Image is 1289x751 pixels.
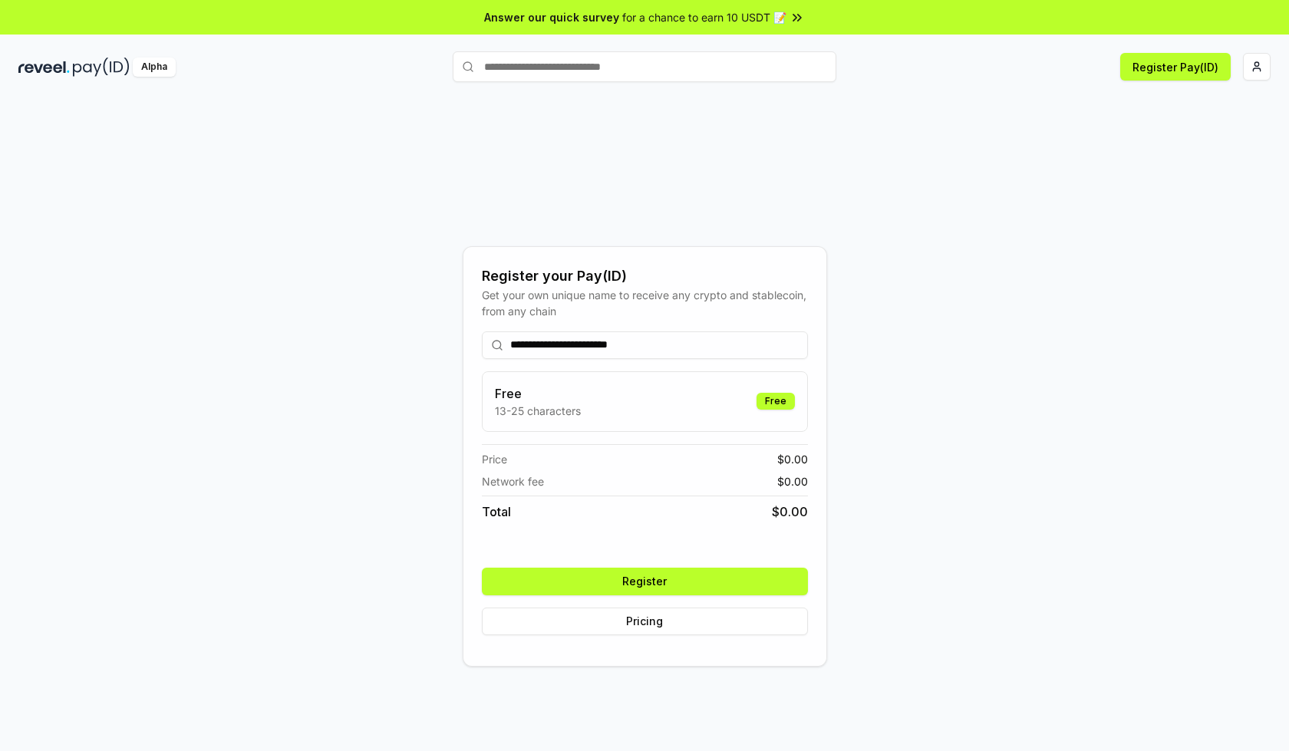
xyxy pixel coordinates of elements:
span: Network fee [482,473,544,489]
button: Pricing [482,608,808,635]
span: Answer our quick survey [484,9,619,25]
div: Alpha [133,58,176,77]
div: Free [757,393,795,410]
span: Price [482,451,507,467]
button: Register [482,568,808,595]
button: Register Pay(ID) [1120,53,1231,81]
div: Get your own unique name to receive any crypto and stablecoin, from any chain [482,287,808,319]
img: pay_id [73,58,130,77]
div: Register your Pay(ID) [482,265,808,287]
p: 13-25 characters [495,403,581,419]
span: Total [482,502,511,521]
span: for a chance to earn 10 USDT 📝 [622,9,786,25]
span: $ 0.00 [777,473,808,489]
h3: Free [495,384,581,403]
span: $ 0.00 [772,502,808,521]
img: reveel_dark [18,58,70,77]
span: $ 0.00 [777,451,808,467]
